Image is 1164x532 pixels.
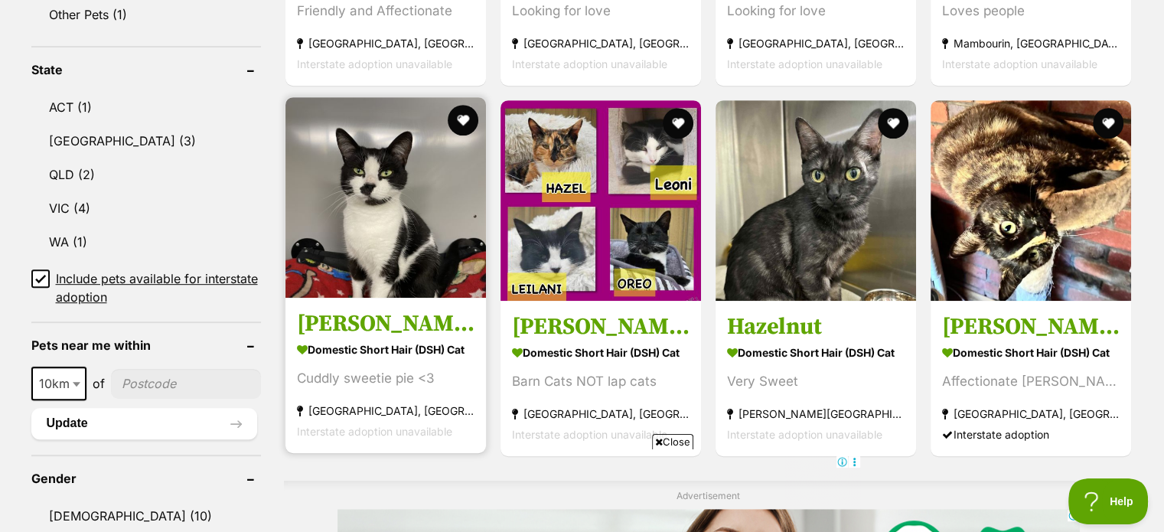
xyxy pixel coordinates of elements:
[942,341,1120,364] strong: Domestic Short Hair (DSH) Cat
[878,108,908,139] button: favourite
[716,301,916,456] a: Hazelnut Domestic Short Hair (DSH) Cat Very Sweet [PERSON_NAME][GEOGRAPHIC_DATA], [GEOGRAPHIC_DAT...
[31,472,261,485] header: Gender
[727,341,905,364] strong: Domestic Short Hair (DSH) Cat
[31,158,261,191] a: QLD (2)
[512,33,690,54] strong: [GEOGRAPHIC_DATA], [GEOGRAPHIC_DATA]
[727,403,905,424] strong: [PERSON_NAME][GEOGRAPHIC_DATA], [GEOGRAPHIC_DATA]
[512,403,690,424] strong: [GEOGRAPHIC_DATA], [GEOGRAPHIC_DATA]
[1094,108,1124,139] button: favourite
[512,428,667,441] span: Interstate adoption unavailable
[31,338,261,352] header: Pets near me within
[727,1,905,21] div: Looking for love
[285,298,486,453] a: [PERSON_NAME] Domestic Short Hair (DSH) Cat Cuddly sweetie pie <3 [GEOGRAPHIC_DATA], [GEOGRAPHIC_...
[500,301,701,456] a: [PERSON_NAME] Domestic Short Hair (DSH) Cat Barn Cats NOT lap cats [GEOGRAPHIC_DATA], [GEOGRAPHIC...
[31,226,261,258] a: WA (1)
[31,125,261,157] a: [GEOGRAPHIC_DATA] (3)
[31,192,261,224] a: VIC (4)
[500,100,701,301] img: Hazel - Domestic Short Hair (DSH) Cat
[297,57,452,70] span: Interstate adoption unavailable
[942,312,1120,341] h3: [PERSON_NAME]
[31,500,261,532] a: [DEMOGRAPHIC_DATA] (10)
[512,57,667,70] span: Interstate adoption unavailable
[942,371,1120,392] div: Affectionate [PERSON_NAME] Girl
[942,403,1120,424] strong: [GEOGRAPHIC_DATA], [GEOGRAPHIC_DATA]
[31,408,257,439] button: Update
[448,105,478,135] button: favourite
[727,428,882,441] span: Interstate adoption unavailable
[942,33,1120,54] strong: Mambourin, [GEOGRAPHIC_DATA]
[304,455,861,524] iframe: Advertisement
[931,100,1131,301] img: Hazel Reba - Domestic Short Hair (DSH) Cat
[942,424,1120,445] div: Interstate adoption
[93,374,105,393] span: of
[285,97,486,298] img: Hazel - Domestic Short Hair (DSH) Cat
[727,57,882,70] span: Interstate adoption unavailable
[652,434,693,449] span: Close
[31,91,261,123] a: ACT (1)
[33,373,85,394] span: 10km
[56,269,261,306] span: Include pets available for interstate adoption
[297,33,474,54] strong: [GEOGRAPHIC_DATA], [GEOGRAPHIC_DATA]
[297,425,452,438] span: Interstate adoption unavailable
[31,63,261,77] header: State
[931,301,1131,456] a: [PERSON_NAME] Domestic Short Hair (DSH) Cat Affectionate [PERSON_NAME] Girl [GEOGRAPHIC_DATA], [G...
[512,312,690,341] h3: [PERSON_NAME]
[716,100,916,301] img: Hazelnut - Domestic Short Hair (DSH) Cat
[727,33,905,54] strong: [GEOGRAPHIC_DATA], [GEOGRAPHIC_DATA]
[297,338,474,361] strong: Domestic Short Hair (DSH) Cat
[297,400,474,421] strong: [GEOGRAPHIC_DATA], [GEOGRAPHIC_DATA]
[512,341,690,364] strong: Domestic Short Hair (DSH) Cat
[663,108,693,139] button: favourite
[512,1,690,21] div: Looking for love
[942,57,1097,70] span: Interstate adoption unavailable
[1068,478,1149,524] iframe: Help Scout Beacon - Open
[727,312,905,341] h3: Hazelnut
[297,309,474,338] h3: [PERSON_NAME]
[512,371,690,392] div: Barn Cats NOT lap cats
[297,368,474,389] div: Cuddly sweetie pie <3
[111,369,261,398] input: postcode
[31,367,86,400] span: 10km
[942,1,1120,21] div: Loves people
[297,1,474,21] div: Friendly and Affectionate
[727,371,905,392] div: Very Sweet
[31,269,261,306] a: Include pets available for interstate adoption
